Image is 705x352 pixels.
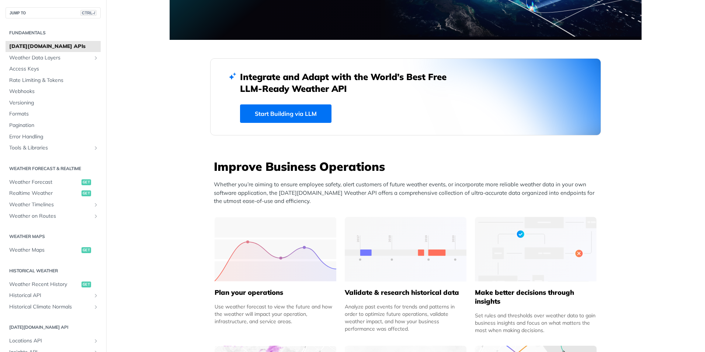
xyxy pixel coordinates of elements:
[6,233,101,240] h2: Weather Maps
[215,217,336,282] img: 39565e8-group-4962x.svg
[475,288,597,306] h5: Make better decisions through insights
[93,304,99,310] button: Show subpages for Historical Climate Normals
[345,288,466,297] h5: Validate & research historical data
[6,199,101,210] a: Weather TimelinesShow subpages for Weather Timelines
[81,247,91,253] span: get
[475,312,597,334] div: Set rules and thresholds over weather data to gain business insights and focus on what matters th...
[6,108,101,120] a: Formats
[345,217,466,282] img: 13d7ca0-group-496-2.svg
[93,55,99,61] button: Show subpages for Weather Data Layers
[93,293,99,298] button: Show subpages for Historical API
[6,245,101,256] a: Weather Mapsget
[81,190,91,196] span: get
[6,142,101,153] a: Tools & LibrariesShow subpages for Tools & Libraries
[6,188,101,199] a: Realtime Weatherget
[6,165,101,172] h2: Weather Forecast & realtime
[6,97,101,108] a: Versioning
[9,246,80,254] span: Weather Maps
[6,301,101,313] a: Historical Climate NormalsShow subpages for Historical Climate Normals
[6,30,101,36] h2: Fundamentals
[214,180,601,206] p: Whether you’re aiming to ensure employee safety, alert customers of future weather events, or inc...
[6,120,101,131] a: Pagination
[81,179,91,185] span: get
[345,303,466,332] div: Analyze past events for trends and patterns in order to optimize future operations, validate weat...
[9,54,91,62] span: Weather Data Layers
[6,63,101,75] a: Access Keys
[6,131,101,142] a: Error Handling
[9,190,80,197] span: Realtime Weather
[6,52,101,63] a: Weather Data LayersShow subpages for Weather Data Layers
[6,211,101,222] a: Weather on RoutesShow subpages for Weather on Routes
[9,303,91,311] span: Historical Climate Normals
[9,133,99,141] span: Error Handling
[6,324,101,331] h2: [DATE][DOMAIN_NAME] API
[215,303,336,325] div: Use weather forecast to view the future and how the weather will impact your operation, infrastru...
[240,71,458,94] h2: Integrate and Adapt with the World’s Best Free LLM-Ready Weather API
[6,279,101,290] a: Weather Recent Historyget
[9,201,91,208] span: Weather Timelines
[81,282,91,287] span: get
[215,288,336,297] h5: Plan your operations
[9,77,99,84] span: Rate Limiting & Tokens
[6,268,101,274] h2: Historical Weather
[6,75,101,86] a: Rate Limiting & Tokens
[9,144,91,152] span: Tools & Libraries
[240,104,331,123] a: Start Building via LLM
[9,337,91,345] span: Locations API
[6,7,101,18] button: JUMP TOCTRL-/
[93,202,99,208] button: Show subpages for Weather Timelines
[9,99,99,107] span: Versioning
[93,145,99,151] button: Show subpages for Tools & Libraries
[9,110,99,118] span: Formats
[214,158,601,175] h3: Improve Business Operations
[80,10,97,16] span: CTRL-/
[6,177,101,188] a: Weather Forecastget
[6,41,101,52] a: [DATE][DOMAIN_NAME] APIs
[9,281,80,288] span: Weather Recent History
[9,292,91,299] span: Historical API
[9,213,91,220] span: Weather on Routes
[9,179,80,186] span: Weather Forecast
[9,122,99,129] span: Pagination
[6,86,101,97] a: Webhooks
[475,217,597,282] img: a22d113-group-496-32x.svg
[6,290,101,301] a: Historical APIShow subpages for Historical API
[6,335,101,346] a: Locations APIShow subpages for Locations API
[93,213,99,219] button: Show subpages for Weather on Routes
[9,43,99,50] span: [DATE][DOMAIN_NAME] APIs
[9,88,99,95] span: Webhooks
[9,65,99,73] span: Access Keys
[93,338,99,344] button: Show subpages for Locations API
